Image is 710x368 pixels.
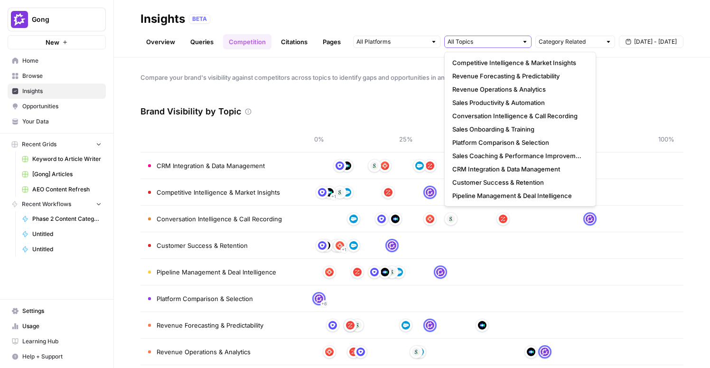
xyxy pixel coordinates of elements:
[22,57,102,65] span: Home
[318,241,327,250] img: hqfc7lxcqkggco7ktn8he1iiiia8
[140,73,683,82] span: Compare your brand's visibility against competitors across topics to identify gaps and opportunit...
[8,8,106,31] button: Workspace: Gong
[8,334,106,349] a: Learning Hub
[619,36,683,48] button: [DATE] - [DATE]
[22,72,102,80] span: Browse
[634,38,677,46] span: [DATE] - [DATE]
[46,38,59,47] span: New
[32,215,102,223] span: Phase 2 Content Categorizer
[394,268,403,276] img: t5ivhg8jor0zzagzc03mug4u0re5
[18,151,106,167] a: Keyword to Article Writer
[157,347,251,357] span: Revenue Operations & Analytics
[157,321,263,330] span: Revenue Forecasting & Predictability
[32,230,102,238] span: Untitled
[32,155,102,163] span: Keyword to Article Writer
[8,349,106,364] button: Help + Support
[8,114,106,129] a: Your Data
[452,191,584,200] span: Pipeline Management & Deal Intelligence
[370,161,379,170] img: vpq3xj2nnch2e2ivhsgwmf7hbkjf
[377,215,386,223] img: hqfc7lxcqkggco7ktn8he1iiiia8
[8,319,106,334] a: Usage
[8,303,106,319] a: Settings
[527,348,535,356] img: h6qlr8a97mop4asab8l5qtldq2wv
[452,58,584,67] span: Competitive Intelligence & Market Insights
[384,188,392,197] img: hcm4s7ic2xq26rsmuray6dv1kquq
[452,151,584,160] span: Sales Coaching & Performance Improvement
[32,245,102,254] span: Untitled
[331,192,336,201] span: + 1
[452,164,584,174] span: CRM Integration & Data Management
[356,348,365,356] img: hqfc7lxcqkggco7ktn8he1iiiia8
[22,87,102,95] span: Insights
[391,215,400,223] img: h6qlr8a97mop4asab8l5qtldq2wv
[426,188,434,197] img: w6cjb6u2gvpdnjw72qw8i2q5f3eb
[321,299,327,309] span: + 6
[381,161,389,170] img: wsphppoo7wgauyfs4ako1dw2w3xh
[22,307,102,315] span: Settings
[452,138,584,147] span: Platform Comparison & Selection
[18,167,106,182] a: [Gong] Articles
[328,321,337,330] img: hqfc7lxcqkggco7ktn8he1iiiia8
[336,161,344,170] img: hqfc7lxcqkggco7ktn8he1iiiia8
[343,188,351,197] img: t5ivhg8jor0zzagzc03mug4u0re5
[8,68,106,84] a: Browse
[18,211,106,226] a: Phase 2 Content Categorizer
[275,34,313,49] a: Citations
[452,178,584,187] span: Customer Success & Retention
[315,294,323,303] img: w6cjb6u2gvpdnjw72qw8i2q5f3eb
[157,241,248,250] span: Customer Success & Retention
[22,352,102,361] span: Help + Support
[452,98,584,107] span: Sales Productivity & Automation
[32,170,102,179] span: [Gong] Articles
[309,134,328,144] span: 0%
[189,14,210,24] div: BETA
[452,85,584,94] span: Revenue Operations & Analytics
[356,37,427,47] input: All Platforms
[325,348,334,356] img: wsphppoo7wgauyfs4ako1dw2w3xh
[353,321,362,330] img: vpq3xj2nnch2e2ivhsgwmf7hbkjf
[499,215,507,223] img: hcm4s7ic2xq26rsmuray6dv1kquq
[18,226,106,242] a: Untitled
[185,34,219,49] a: Queries
[381,268,389,276] img: h6qlr8a97mop4asab8l5qtldq2wv
[8,197,106,211] button: Recent Workflows
[325,188,334,197] img: h6qlr8a97mop4asab8l5qtldq2wv
[336,188,344,197] img: vpq3xj2nnch2e2ivhsgwmf7hbkjf
[342,245,346,255] span: + 1
[18,182,106,197] a: AEO Content Refresh
[22,337,102,346] span: Learning Hub
[343,161,351,170] img: h6qlr8a97mop4asab8l5qtldq2wv
[32,185,102,194] span: AEO Content Refresh
[140,11,185,27] div: Insights
[396,134,415,144] span: 25%
[18,242,106,257] a: Untitled
[140,105,241,118] h3: Brand Visibility by Topic
[8,99,106,114] a: Opportunities
[157,188,280,197] span: Competitive Intelligence & Market Insights
[412,348,420,356] img: vpq3xj2nnch2e2ivhsgwmf7hbkjf
[336,241,344,250] img: wsphppoo7wgauyfs4ako1dw2w3xh
[22,102,102,111] span: Opportunities
[402,321,410,330] img: t5ivhg8jor0zzagzc03mug4u0re5
[22,117,102,126] span: Your Data
[448,37,518,47] input: All Topics
[388,241,396,250] img: w6cjb6u2gvpdnjw72qw8i2q5f3eb
[541,348,549,356] img: w6cjb6u2gvpdnjw72qw8i2q5f3eb
[32,15,89,24] span: Gong
[370,268,379,276] img: hqfc7lxcqkggco7ktn8he1iiiia8
[223,34,271,49] a: Competition
[539,37,601,47] input: Category Related
[349,241,358,250] img: t5ivhg8jor0zzagzc03mug4u0re5
[8,137,106,151] button: Recent Grids
[426,161,434,170] img: hcm4s7ic2xq26rsmuray6dv1kquq
[157,294,253,303] span: Platform Comparison & Selection
[346,321,355,330] img: hcm4s7ic2xq26rsmuray6dv1kquq
[8,53,106,68] a: Home
[452,111,584,121] span: Conversation Intelligence & Call Recording
[586,215,594,223] img: w6cjb6u2gvpdnjw72qw8i2q5f3eb
[657,134,676,144] span: 100%
[8,35,106,49] button: New
[22,140,56,149] span: Recent Grids
[452,124,584,134] span: Sales Onboarding & Training
[415,161,424,170] img: t5ivhg8jor0zzagzc03mug4u0re5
